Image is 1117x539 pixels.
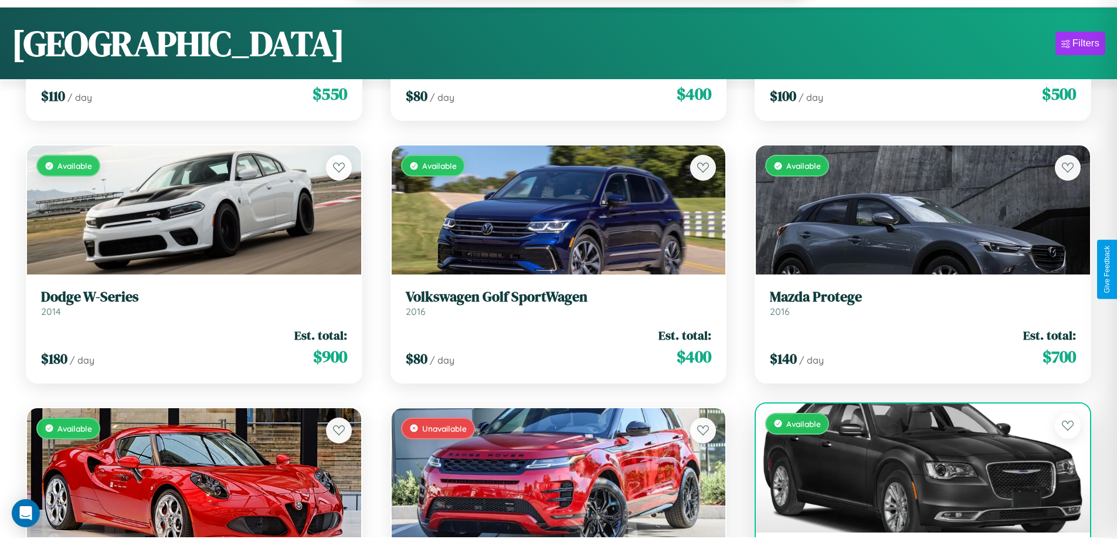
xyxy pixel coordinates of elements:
span: Available [786,161,821,171]
span: $ 100 [770,86,796,106]
span: / day [430,91,454,103]
span: $ 700 [1043,345,1076,368]
div: Give Feedback [1103,246,1111,293]
span: Available [422,161,457,171]
span: Available [57,161,92,171]
span: $ 400 [677,345,711,368]
span: $ 110 [41,86,65,106]
span: Available [57,423,92,433]
span: Est. total: [658,327,711,344]
span: / day [799,354,824,366]
span: / day [70,354,94,366]
span: $ 900 [313,345,347,368]
span: Unavailable [422,423,467,433]
button: Filters [1055,32,1105,55]
span: Est. total: [294,327,347,344]
a: Dodge W-Series2014 [41,289,347,317]
span: Available [786,419,821,429]
span: $ 80 [406,86,427,106]
span: / day [67,91,92,103]
span: $ 80 [406,349,427,368]
h3: Volkswagen Golf SportWagen [406,289,712,306]
h3: Mazda Protege [770,289,1076,306]
span: / day [799,91,823,103]
span: $ 550 [313,82,347,106]
span: 2016 [406,306,426,317]
div: Filters [1072,38,1099,49]
span: Est. total: [1023,327,1076,344]
span: 2014 [41,306,61,317]
a: Volkswagen Golf SportWagen2016 [406,289,712,317]
span: 2016 [770,306,790,317]
span: / day [430,354,454,366]
h1: [GEOGRAPHIC_DATA] [12,19,345,67]
h3: Dodge W-Series [41,289,347,306]
a: Mazda Protege2016 [770,289,1076,317]
span: $ 180 [41,349,67,368]
span: $ 400 [677,82,711,106]
span: $ 500 [1042,82,1076,106]
div: Open Intercom Messenger [12,499,40,527]
span: $ 140 [770,349,797,368]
